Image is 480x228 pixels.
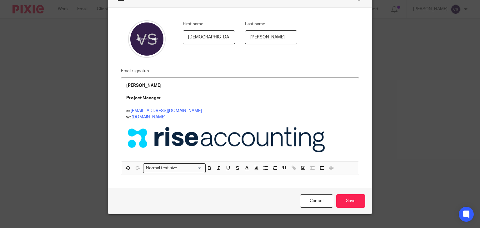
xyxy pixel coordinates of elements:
[245,21,265,27] label: Last name
[336,194,365,208] input: Save
[131,109,202,113] a: [EMAIL_ADDRESS][DOMAIN_NAME]
[126,127,329,152] img: Image
[126,96,161,100] strong: Project Manager
[183,21,203,27] label: First name
[143,163,206,173] div: Search for option
[121,68,151,74] label: Email signature
[126,115,131,119] strong: w:
[132,115,166,119] a: [DOMAIN_NAME]
[300,194,333,208] a: Cancel
[126,109,130,113] strong: e:
[145,165,179,171] span: Normal text size
[179,165,202,171] input: Search for option
[126,83,162,88] strong: [PERSON_NAME]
